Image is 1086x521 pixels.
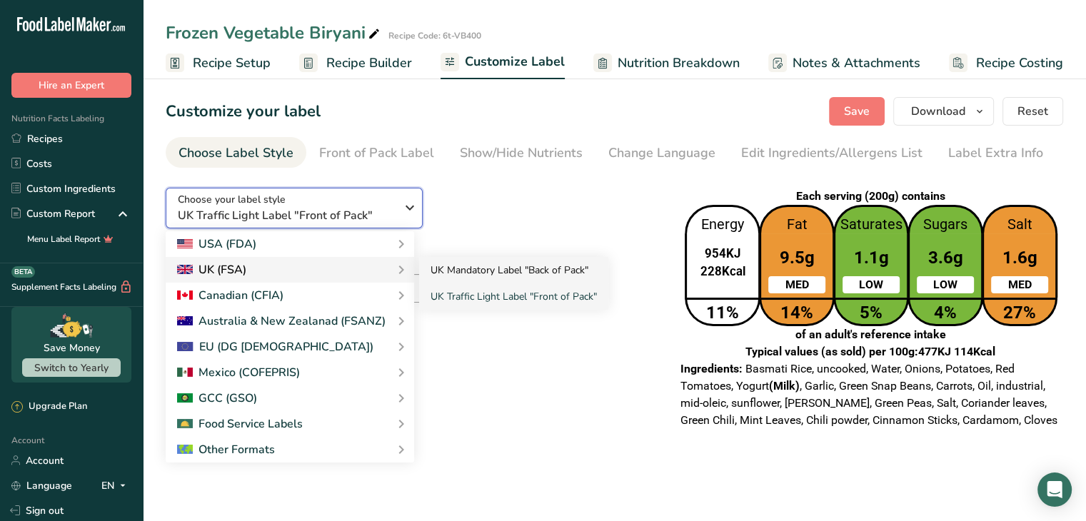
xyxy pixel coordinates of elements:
div: MED [991,276,1048,293]
div: Show/Hide Nutrients [460,143,583,163]
span: Reset [1017,103,1048,120]
button: Reset [1002,97,1063,126]
div: UK (FSA) [177,261,246,278]
p: Salt [984,214,1055,236]
p: Energy [687,214,758,236]
div: Upgrade Plan [11,400,87,414]
div: Change Language [608,143,715,163]
div: EN [101,477,131,494]
span: Recipe Setup [193,54,271,73]
b: (Milk) [769,379,800,393]
span: Nutrition Breakdown [618,54,740,73]
a: Recipe Builder [299,47,412,79]
div: BETA [11,266,35,278]
button: Hire an Expert [11,73,131,98]
span: Ingredients: [680,362,743,375]
a: UK Traffic Light Label "Front of Pack" [419,283,608,310]
a: Recipe Costing [949,47,1063,79]
div: Australia & New Zealanad (FSANZ) [177,313,386,330]
span: Customize Label [465,52,565,71]
div: Other Formats [177,441,275,458]
div: Choose Label Style [179,143,293,163]
span: Switch to Yearly [34,361,109,375]
span: UK Traffic Light Label "Front of Pack" [178,207,396,224]
a: Customize Label [441,46,565,80]
span: Notes & Attachments [793,54,920,73]
div: LOW [917,276,974,293]
span: 477KJ 114Kcal [918,345,995,358]
a: UK Mandatory Label "Back of Pack" [419,257,608,283]
div: Edit Ingredients/Allergens List [741,143,922,163]
img: 2Q== [177,393,193,403]
span: Basmati Rice, uncooked, Water, Onions, Potatoes, Red Tomatoes, Yogurt , Garlic, Green Snap Beans,... [680,362,1057,427]
p: 4% [910,300,981,325]
div: EU (DG [DEMOGRAPHIC_DATA]) [177,338,373,355]
button: Download [893,97,994,126]
p: Saturates [835,214,907,236]
div: Label Extra Info [948,143,1043,163]
div: MED [768,276,825,293]
p: 954KJ [687,245,758,263]
button: Save [829,97,885,126]
div: Recipe Code: 6t-VB400 [388,29,481,42]
a: Recipe Setup [166,47,271,79]
p: 27% [984,300,1055,325]
div: GCC (GSO) [177,390,257,407]
div: Custom Report [11,206,95,221]
p: 5% [835,300,907,325]
div: Front of Pack Label [319,143,434,163]
p: Fat [761,214,833,236]
div: LOW [843,276,900,293]
div: Canadian (CFIA) [177,287,283,304]
p: 3.6g [910,245,981,270]
span: Each serving (200g) contains [796,189,945,203]
span: of an adult's reference intake [795,328,946,341]
span: Typical values (as sold) per 100g: [745,345,995,358]
p: 11% [687,300,758,325]
div: Save Money [44,340,100,355]
a: Notes & Attachments [768,47,920,79]
div: Open Intercom Messenger [1037,472,1072,507]
div: Frozen Vegetable Biryani [166,20,383,46]
h1: Customize your label [166,100,321,123]
span: Recipe Builder [326,54,412,73]
span: Save [844,103,870,120]
p: Sugars [910,214,981,236]
a: Nutrition Breakdown [593,47,740,79]
div: Mexico (COFEPRIS) [177,364,300,381]
p: 14% [761,300,833,325]
span: Recipe Costing [976,54,1063,73]
span: Choose your label style [178,192,286,207]
p: 1.6g [984,245,1055,270]
div: USA (FDA) [177,236,256,253]
div: Food Service Labels [177,415,303,433]
button: Switch to Yearly [22,358,121,377]
span: Download [911,103,965,120]
a: Language [11,473,72,498]
p: 228Kcal [687,263,758,280]
button: Choose your label style UK Traffic Light Label "Front of Pack" [166,188,423,228]
p: 1.1g [835,245,907,270]
p: 9.5g [761,245,833,270]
